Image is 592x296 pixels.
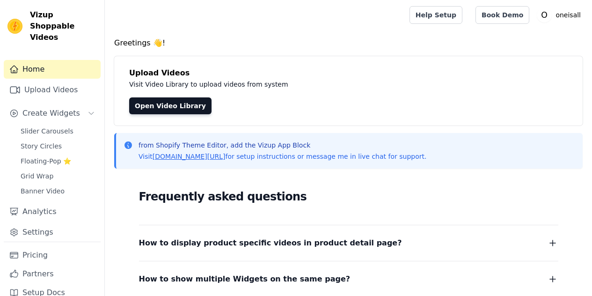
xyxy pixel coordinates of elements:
a: Settings [4,223,101,242]
a: Story Circles [15,140,101,153]
a: Home [4,60,101,79]
h4: Greetings 👋! [114,37,583,49]
p: Visit for setup instructions or message me in live chat for support. [139,152,426,161]
p: from Shopify Theme Editor, add the Vizup App Block [139,141,426,150]
a: Upload Videos [4,81,101,99]
a: [DOMAIN_NAME][URL] [153,153,226,160]
p: Visit Video Library to upload videos from system [129,79,548,90]
button: Create Widgets [4,104,101,123]
span: How to display product specific videos in product detail page? [139,237,402,250]
img: Vizup [7,19,22,34]
span: Grid Wrap [21,171,53,181]
button: How to show multiple Widgets on the same page? [139,273,558,286]
a: Banner Video [15,185,101,198]
a: Analytics [4,202,101,221]
p: oneisall [552,7,585,23]
a: Floating-Pop ⭐ [15,155,101,168]
button: How to display product specific videos in product detail page? [139,237,558,250]
h4: Upload Videos [129,67,568,79]
button: O oneisall [537,7,585,23]
span: Vizup Shoppable Videos [30,9,97,43]
span: Create Widgets [22,108,80,119]
span: Floating-Pop ⭐ [21,156,71,166]
a: Pricing [4,246,101,265]
text: O [541,10,548,20]
span: Slider Carousels [21,126,73,136]
a: Slider Carousels [15,125,101,138]
span: Story Circles [21,141,62,151]
span: How to show multiple Widgets on the same page? [139,273,351,286]
a: Partners [4,265,101,283]
a: Grid Wrap [15,170,101,183]
a: Open Video Library [129,97,212,114]
span: Banner Video [21,186,65,196]
a: Help Setup [409,6,462,24]
a: Book Demo [475,6,529,24]
h2: Frequently asked questions [139,187,558,206]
